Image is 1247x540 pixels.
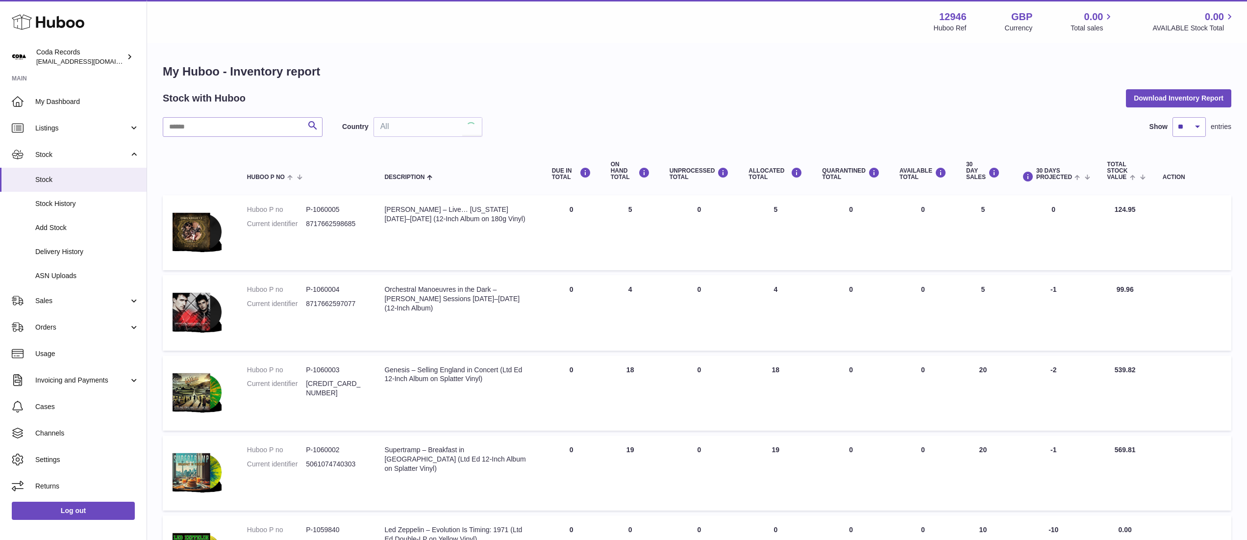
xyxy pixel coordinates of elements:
[601,275,660,350] td: 4
[739,436,812,511] td: 19
[611,161,650,181] div: ON HAND Total
[1011,10,1032,24] strong: GBP
[35,349,139,359] span: Usage
[552,167,591,180] div: DUE IN TOTAL
[849,206,853,213] span: 0
[956,275,1010,350] td: 5
[1152,10,1235,33] a: 0.00 AVAILABLE Stock Total
[1107,161,1128,181] span: Total stock value
[35,124,129,133] span: Listings
[384,445,532,473] div: Supertramp – Breakfast in [GEOGRAPHIC_DATA] (Ltd Ed 12-Inch Album on Splatter Vinyl)
[542,195,601,270] td: 0
[306,379,365,398] dd: [CREDIT_CARD_NUMBER]
[247,285,306,294] dt: Huboo P no
[542,356,601,431] td: 0
[1149,122,1168,131] label: Show
[384,174,424,180] span: Description
[1126,89,1231,107] button: Download Inventory Report
[306,299,365,309] dd: 8717662597077
[1115,446,1136,454] span: 569.81
[542,275,601,350] td: 0
[890,195,956,270] td: 0
[247,460,306,469] dt: Current identifier
[342,122,369,131] label: Country
[849,366,853,374] span: 0
[35,150,129,159] span: Stock
[956,195,1010,270] td: 5
[173,445,222,498] img: product image
[173,285,222,338] img: product image
[173,205,222,258] img: product image
[1005,24,1033,33] div: Currency
[956,436,1010,511] td: 20
[1084,10,1103,24] span: 0.00
[36,57,144,65] span: [EMAIL_ADDRESS][DOMAIN_NAME]
[890,275,956,350] td: 0
[660,356,739,431] td: 0
[35,223,139,232] span: Add Stock
[35,376,129,385] span: Invoicing and Payments
[542,436,601,511] td: 0
[890,356,956,431] td: 0
[247,445,306,455] dt: Huboo P no
[36,48,125,66] div: Coda Records
[1117,285,1134,293] span: 99.96
[601,436,660,511] td: 19
[306,445,365,455] dd: P-1060002
[1036,168,1072,180] span: 30 DAYS PROJECTED
[739,195,812,270] td: 5
[35,175,139,184] span: Stock
[384,285,532,313] div: Orchestral Manoeuvres in the Dark – [PERSON_NAME] Sessions [DATE]–[DATE] (12-Inch Album)
[247,525,306,535] dt: Huboo P no
[163,64,1231,79] h1: My Huboo - Inventory report
[306,525,365,535] dd: P-1059840
[35,97,139,106] span: My Dashboard
[35,402,139,411] span: Cases
[822,167,880,180] div: QUARANTINED Total
[306,365,365,375] dd: P-1060003
[35,271,139,281] span: ASN Uploads
[739,275,812,350] td: 4
[670,167,729,180] div: UNPROCESSED Total
[35,429,139,438] span: Channels
[247,299,306,309] dt: Current identifier
[601,356,660,431] td: 18
[384,205,532,224] div: [PERSON_NAME] – Live… [US_STATE] [DATE]–[DATE] (12-Inch Album on 180g Vinyl)
[306,285,365,294] dd: P-1060004
[35,199,139,208] span: Stock History
[1010,436,1097,511] td: -1
[35,323,129,332] span: Orders
[12,502,135,519] a: Log out
[849,526,853,534] span: 0
[247,174,285,180] span: Huboo P no
[1163,174,1222,180] div: Action
[1010,356,1097,431] td: -2
[849,446,853,454] span: 0
[956,356,1010,431] td: 20
[247,205,306,214] dt: Huboo P no
[384,365,532,384] div: Genesis – Selling England in Concert (Ltd Ed 12-Inch Album on Splatter Vinyl)
[890,436,956,511] td: 0
[247,379,306,398] dt: Current identifier
[35,482,139,491] span: Returns
[660,195,739,270] td: 0
[966,161,1000,181] div: 30 DAY SALES
[739,356,812,431] td: 18
[660,275,739,350] td: 0
[1119,526,1132,534] span: 0.00
[35,455,139,464] span: Settings
[173,365,222,418] img: product image
[306,460,365,469] dd: 5061074740303
[35,296,129,306] span: Sales
[247,219,306,229] dt: Current identifier
[1010,275,1097,350] td: -1
[306,205,365,214] dd: P-1060005
[35,247,139,257] span: Delivery History
[660,436,739,511] td: 0
[1115,206,1136,213] span: 124.95
[306,219,365,229] dd: 8717662598685
[939,10,967,24] strong: 12946
[1115,366,1136,374] span: 539.82
[1211,122,1231,131] span: entries
[934,24,967,33] div: Huboo Ref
